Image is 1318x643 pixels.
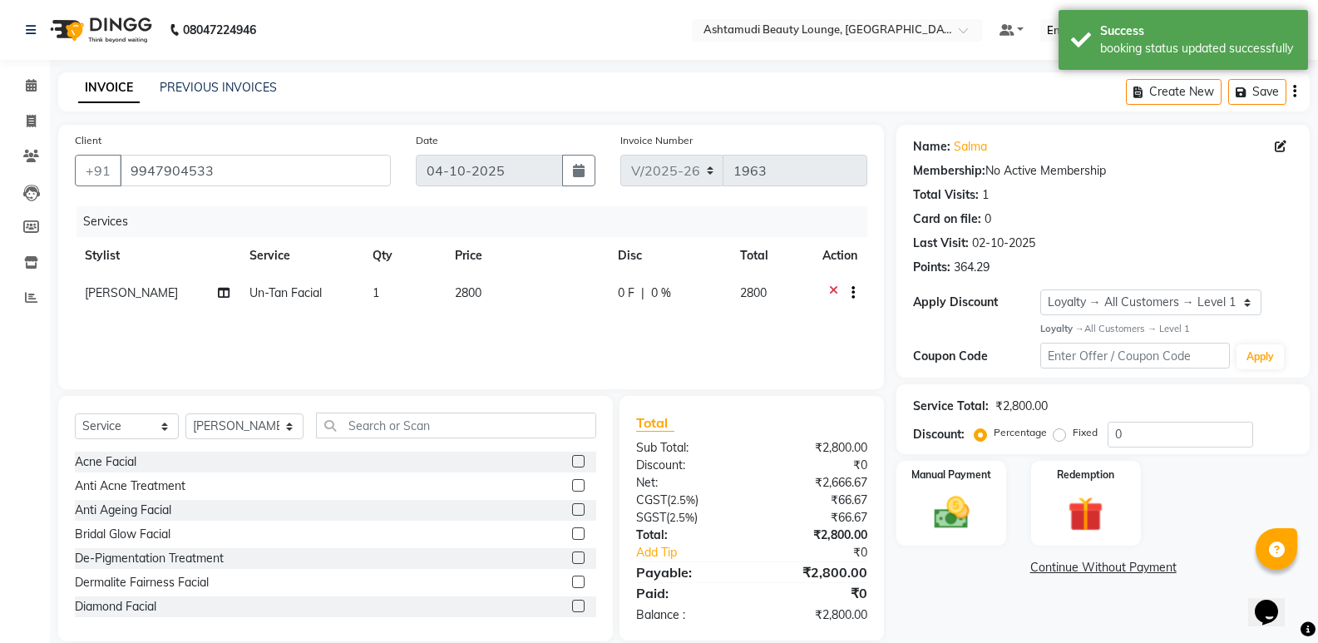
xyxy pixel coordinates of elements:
span: 2.5% [670,493,695,507]
div: 1 [982,186,989,204]
span: 2.5% [669,511,694,524]
div: ₹2,800.00 [752,606,880,624]
div: Apply Discount [913,294,1039,311]
span: Total [636,414,674,432]
div: ( ) [624,509,752,527]
strong: Loyalty → [1040,323,1084,334]
div: All Customers → Level 1 [1040,322,1293,336]
button: Apply [1237,344,1284,369]
div: Coupon Code [913,348,1039,365]
div: Acne Facial [75,453,136,471]
div: 02-10-2025 [972,235,1035,252]
label: Percentage [994,425,1047,440]
div: ₹0 [752,457,880,474]
th: Action [812,237,867,275]
div: Payable: [624,562,752,582]
div: Discount: [913,426,965,443]
img: _gift.svg [1057,492,1114,537]
button: +91 [75,155,121,186]
div: Service Total: [913,398,989,415]
div: Success [1100,22,1296,40]
th: Stylist [75,237,239,275]
span: CGST [636,492,667,507]
span: 2800 [455,285,481,300]
div: Last Visit: [913,235,969,252]
input: Search or Scan [316,413,596,438]
div: Name: [913,138,950,156]
div: ₹2,800.00 [752,562,880,582]
div: ₹2,800.00 [995,398,1048,415]
a: PREVIOUS INVOICES [160,80,277,95]
button: Create New [1126,79,1222,105]
a: Add Tip [624,544,773,561]
div: Card on file: [913,210,981,228]
div: Diamond Facial [75,598,156,616]
img: _cash.svg [923,492,980,533]
div: Discount: [624,457,752,474]
label: Manual Payment [911,467,991,482]
th: Price [445,237,608,275]
div: ₹2,800.00 [752,527,880,544]
a: INVOICE [78,73,140,103]
div: Services [77,206,880,237]
div: Anti Ageing Facial [75,502,171,519]
span: 0 % [651,284,671,302]
span: [PERSON_NAME] [85,285,178,300]
div: ₹2,666.67 [752,474,880,492]
label: Client [75,133,101,148]
span: 1 [373,285,379,300]
div: booking status updated successfully [1100,40,1296,57]
span: | [641,284,644,302]
div: Points: [913,259,950,276]
input: Search by Name/Mobile/Email/Code [120,155,391,186]
div: Net: [624,474,752,492]
label: Redemption [1057,467,1114,482]
span: Un-Tan Facial [249,285,322,300]
button: Save [1228,79,1286,105]
div: Dermalite Fairness Facial [75,574,209,591]
span: SGST [636,510,666,525]
th: Total [730,237,812,275]
div: Membership: [913,162,985,180]
div: Total: [624,527,752,544]
div: ₹0 [773,544,880,561]
span: 2800 [740,285,767,300]
label: Fixed [1073,425,1098,440]
div: 364.29 [954,259,990,276]
img: logo [42,7,156,53]
th: Service [239,237,363,275]
div: 0 [985,210,991,228]
th: Qty [363,237,445,275]
div: ( ) [624,492,752,509]
div: ₹66.67 [752,492,880,509]
div: De-Pigmentation Treatment [75,550,224,567]
input: Enter Offer / Coupon Code [1040,343,1230,368]
a: Salma [954,138,987,156]
div: Balance : [624,606,752,624]
div: ₹0 [752,583,880,603]
div: Total Visits: [913,186,979,204]
div: Paid: [624,583,752,603]
span: 0 F [618,284,634,302]
a: Continue Without Payment [900,559,1306,576]
div: No Active Membership [913,162,1293,180]
label: Date [416,133,438,148]
div: Bridal Glow Facial [75,526,170,543]
th: Disc [608,237,731,275]
iframe: chat widget [1248,576,1301,626]
div: ₹66.67 [752,509,880,527]
label: Invoice Number [620,133,693,148]
div: ₹2,800.00 [752,439,880,457]
b: 08047224946 [183,7,256,53]
div: Sub Total: [624,439,752,457]
div: Anti Acne Treatment [75,477,185,495]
